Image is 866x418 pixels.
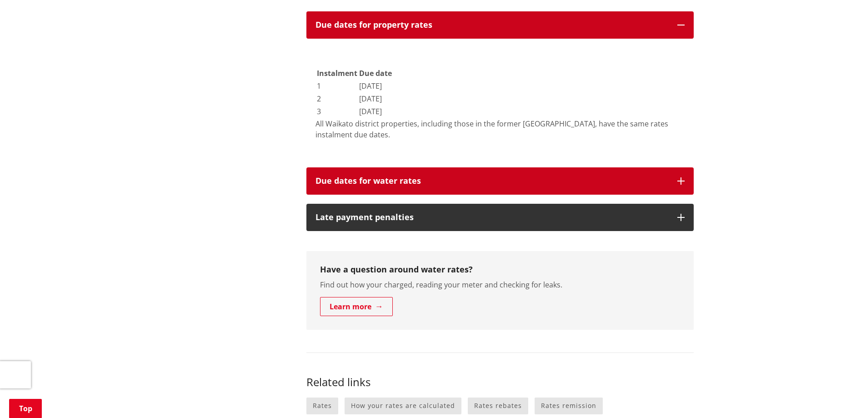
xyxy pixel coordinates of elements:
[320,265,680,275] h3: Have a question around water rates?
[345,398,461,414] a: How your rates are calculated
[535,398,603,414] a: Rates remission
[306,11,694,39] button: Due dates for property rates
[359,106,392,117] td: [DATE]
[316,93,358,105] td: 2
[9,399,42,418] a: Top
[320,297,393,316] a: Learn more
[359,80,392,92] td: [DATE]
[824,380,857,413] iframe: Messenger Launcher
[306,167,694,195] button: Due dates for water rates
[315,176,668,186] h3: Due dates for water rates
[320,279,680,290] p: Find out how your charged, reading your meter and checking for leaks.
[306,398,338,414] a: Rates
[468,398,528,414] a: Rates rebates
[316,80,358,92] td: 1
[317,68,357,78] strong: Instalment
[315,213,668,222] h3: Late payment penalties
[315,118,685,140] p: All Waikato district properties, including those in the former [GEOGRAPHIC_DATA], have the same r...
[316,106,358,117] td: 3
[359,93,392,105] td: [DATE]
[359,68,392,78] strong: Due date
[315,20,668,30] h3: Due dates for property rates
[306,376,694,389] h3: Related links
[306,204,694,231] button: Late payment penalties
